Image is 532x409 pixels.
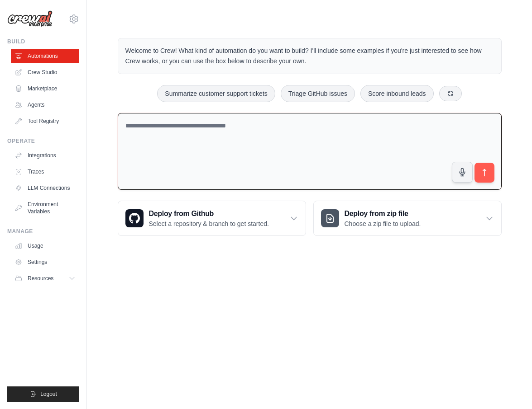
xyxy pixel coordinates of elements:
a: Usage [11,239,79,253]
a: Crew Studio [11,65,79,80]
h3: Deploy from zip file [345,208,421,219]
div: Виджет чата [487,366,532,409]
a: Agents [11,98,79,112]
span: Logout [40,390,57,398]
a: Environment Variables [11,197,79,219]
a: Tool Registry [11,114,79,128]
a: Integrations [11,148,79,163]
a: Settings [11,255,79,269]
iframe: Chat Widget [487,366,532,409]
button: Resources [11,271,79,286]
p: Select a repository & branch to get started. [149,219,269,228]
button: Logout [7,386,79,402]
a: LLM Connections [11,181,79,195]
p: Choose a zip file to upload. [345,219,421,228]
div: Operate [7,137,79,145]
div: Build [7,38,79,45]
p: Welcome to Crew! What kind of automation do you want to build? I'll include some examples if you'... [125,46,494,66]
button: Summarize customer support tickets [157,85,275,102]
span: Resources [28,275,53,282]
a: Marketplace [11,81,79,96]
a: Automations [11,49,79,63]
button: Triage GitHub issues [281,85,355,102]
h3: Deploy from Github [149,208,269,219]
div: Manage [7,228,79,235]
img: Logo [7,10,53,28]
a: Traces [11,165,79,179]
button: Score inbound leads [360,85,434,102]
